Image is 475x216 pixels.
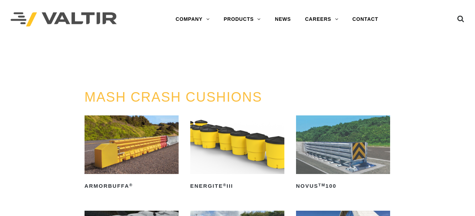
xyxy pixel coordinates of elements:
[190,180,284,192] h2: ENERGITE III
[85,90,262,104] a: MASH CRASH CUSHIONS
[268,12,298,26] a: NEWS
[85,180,179,192] h2: ArmorBuffa
[223,183,226,187] sup: ®
[296,180,390,192] h2: NOVUS 100
[298,12,345,26] a: CAREERS
[216,12,268,26] a: PRODUCTS
[129,183,133,187] sup: ®
[11,12,117,27] img: Valtir
[190,115,284,192] a: ENERGITE®III
[345,12,385,26] a: CONTACT
[296,115,390,192] a: NOVUSTM100
[169,12,217,26] a: COMPANY
[85,115,179,192] a: ArmorBuffa®
[318,183,325,187] sup: TM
